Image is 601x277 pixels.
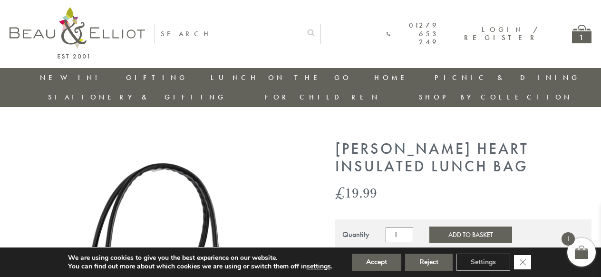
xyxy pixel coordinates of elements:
button: settings [307,262,331,271]
a: New in! [40,73,104,82]
div: Quantity [342,230,369,239]
button: Reject [405,254,453,271]
a: Shop by collection [419,92,572,102]
button: Close GDPR Cookie Banner [514,255,531,269]
p: We are using cookies to give you the best experience on our website. [68,254,332,262]
a: 01279 653 249 [387,21,439,46]
button: Add to Basket [429,227,512,243]
a: Home [374,73,412,82]
span: 1 [562,232,575,246]
a: Stationery & Gifting [48,92,226,102]
input: SEARCH [155,24,301,44]
a: Login / Register [464,25,539,42]
button: Accept [352,254,401,271]
bdi: 19.99 [335,183,377,202]
a: Gifting [126,73,188,82]
button: Settings [456,254,510,271]
span: £ [335,183,345,202]
h1: [PERSON_NAME] Heart Insulated Lunch Bag [335,140,591,176]
img: logo [10,7,145,59]
a: Lunch On The Go [211,73,351,82]
a: For Children [265,92,380,102]
input: Product quantity [386,227,413,242]
a: 1 [572,25,591,43]
p: You can find out more about which cookies we are using or switch them off in . [68,262,332,271]
a: Picnic & Dining [435,73,580,82]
